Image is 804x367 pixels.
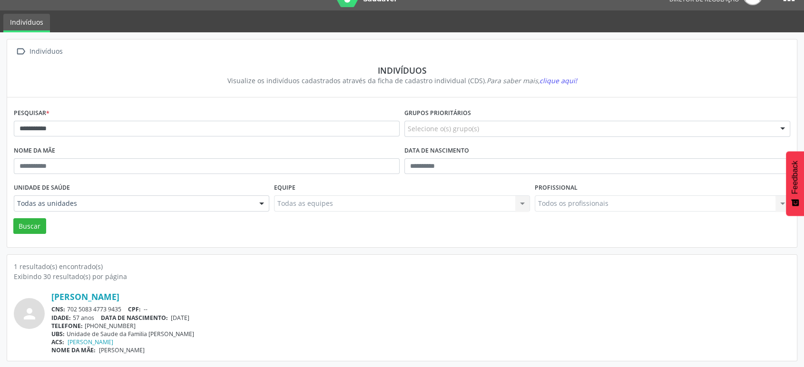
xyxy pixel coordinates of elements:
[51,314,790,322] div: 57 anos
[14,144,55,158] label: Nome da mãe
[20,65,784,76] div: Indivíduos
[51,291,119,302] a: [PERSON_NAME]
[51,322,790,330] div: [PHONE_NUMBER]
[274,181,295,195] label: Equipe
[539,76,577,85] span: clique aqui!
[14,106,49,121] label: Pesquisar
[14,181,70,195] label: Unidade de saúde
[144,305,147,313] span: --
[14,271,790,281] div: Exibindo 30 resultado(s) por página
[14,45,28,58] i: 
[3,14,50,32] a: Indivíduos
[14,45,64,58] a:  Indivíduos
[21,305,38,322] i: person
[51,305,65,313] span: CNS:
[17,199,250,208] span: Todas as unidades
[28,45,64,58] div: Indivíduos
[128,305,141,313] span: CPF:
[786,151,804,216] button: Feedback - Mostrar pesquisa
[13,218,46,234] button: Buscar
[487,76,577,85] i: Para saber mais,
[51,330,65,338] span: UBS:
[51,346,96,354] span: NOME DA MÃE:
[51,305,790,313] div: 702 5083 4773 9435
[171,314,189,322] span: [DATE]
[535,181,578,195] label: Profissional
[51,322,83,330] span: TELEFONE:
[51,330,790,338] div: Unidade de Saude da Familia [PERSON_NAME]
[791,161,799,194] span: Feedback
[101,314,168,322] span: DATA DE NASCIMENTO:
[51,314,71,322] span: IDADE:
[20,76,784,86] div: Visualize os indivíduos cadastrados através da ficha de cadastro individual (CDS).
[99,346,145,354] span: [PERSON_NAME]
[51,338,64,346] span: ACS:
[408,124,479,134] span: Selecione o(s) grupo(s)
[68,338,113,346] a: [PERSON_NAME]
[404,144,469,158] label: Data de nascimento
[404,106,471,121] label: Grupos prioritários
[14,261,790,271] div: 1 resultado(s) encontrado(s)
